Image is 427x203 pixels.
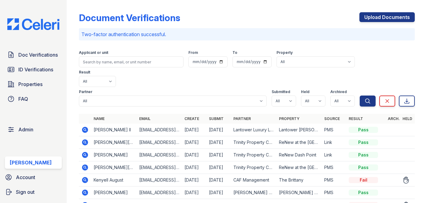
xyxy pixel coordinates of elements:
[18,126,33,133] span: Admin
[231,174,276,186] td: CAF Management
[137,136,182,149] td: [EMAIL_ADDRESS][DOMAIN_NAME]
[349,139,378,145] div: Pass
[182,136,206,149] td: [DATE]
[359,12,415,22] a: Upload Documents
[349,127,378,133] div: Pass
[79,56,184,67] input: Search by name, email, or unit number
[10,159,52,166] div: [PERSON_NAME]
[322,186,346,199] td: PMS
[16,188,35,196] span: Sign out
[79,89,92,94] label: Partner
[206,174,231,186] td: [DATE]
[231,124,276,136] td: Lantower Luxury Living
[16,174,35,181] span: Account
[5,123,62,136] a: Admin
[349,190,378,196] div: Pass
[322,149,346,161] td: Link
[94,116,105,121] a: Name
[137,161,182,174] td: [EMAIL_ADDRESS][DOMAIN_NAME]
[403,116,412,121] a: Held
[349,164,378,171] div: Pass
[182,149,206,161] td: [DATE]
[231,149,276,161] td: Trinity Property Consultants
[322,174,346,186] td: PMS
[137,124,182,136] td: [EMAIL_ADDRESS][DOMAIN_NAME]
[184,116,199,121] a: Create
[277,124,322,136] td: Lantower [PERSON_NAME] Crossroads
[277,161,322,174] td: ReNew at the [GEOGRAPHIC_DATA]
[206,186,231,199] td: [DATE]
[206,124,231,136] td: [DATE]
[206,149,231,161] td: [DATE]
[231,136,276,149] td: Trinity Property Consultants
[277,186,322,199] td: [PERSON_NAME] at [GEOGRAPHIC_DATA]
[277,50,293,55] label: Property
[182,161,206,174] td: [DATE]
[139,116,150,121] a: Email
[79,12,180,23] div: Document Verifications
[137,149,182,161] td: [EMAIL_ADDRESS][DOMAIN_NAME]
[232,50,237,55] label: To
[79,50,108,55] label: Applicant or unit
[91,174,136,186] td: Kenyell August
[206,136,231,149] td: [DATE]
[233,116,251,121] a: Partner
[277,149,322,161] td: ReNew Dash Point
[79,70,90,75] label: Result
[231,186,276,199] td: [PERSON_NAME] Property Management
[2,171,64,183] a: Account
[277,174,322,186] td: The Brittany
[272,89,290,94] label: Submitted
[18,95,28,103] span: FAQ
[18,66,53,73] span: ID Verifications
[18,51,58,58] span: Doc Verifications
[91,161,136,174] td: [PERSON_NAME][US_STATE]
[5,78,62,90] a: Properties
[301,89,310,94] label: Held
[182,174,206,186] td: [DATE]
[5,63,62,76] a: ID Verifications
[91,124,136,136] td: [PERSON_NAME] II
[137,174,182,186] td: [EMAIL_ADDRESS][DOMAIN_NAME]
[277,136,322,149] td: ReNew at the [GEOGRAPHIC_DATA]
[349,177,378,183] div: Fail
[182,186,206,199] td: [DATE]
[349,116,363,121] a: Result
[18,81,43,88] span: Properties
[5,93,62,105] a: FAQ
[209,116,224,121] a: Submit
[231,161,276,174] td: Trinity Property Consultants
[388,116,400,121] a: Arch.
[322,136,346,149] td: Link
[91,149,136,161] td: [PERSON_NAME]
[322,124,346,136] td: PMS
[349,152,378,158] div: Pass
[2,18,64,30] img: CE_Logo_Blue-a8612792a0a2168367f1c8372b55b34899dd931a85d93a1a3d3e32e68fde9ad4.png
[81,31,412,38] p: Two-factor authentication successful.
[91,136,136,149] td: [PERSON_NAME][US_STATE]
[279,116,299,121] a: Property
[324,116,340,121] a: Source
[188,50,198,55] label: From
[330,89,347,94] label: Archived
[182,124,206,136] td: [DATE]
[91,186,136,199] td: [PERSON_NAME]
[206,161,231,174] td: [DATE]
[2,186,64,198] a: Sign out
[137,186,182,199] td: [EMAIL_ADDRESS][DOMAIN_NAME]
[5,49,62,61] a: Doc Verifications
[322,161,346,174] td: PMS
